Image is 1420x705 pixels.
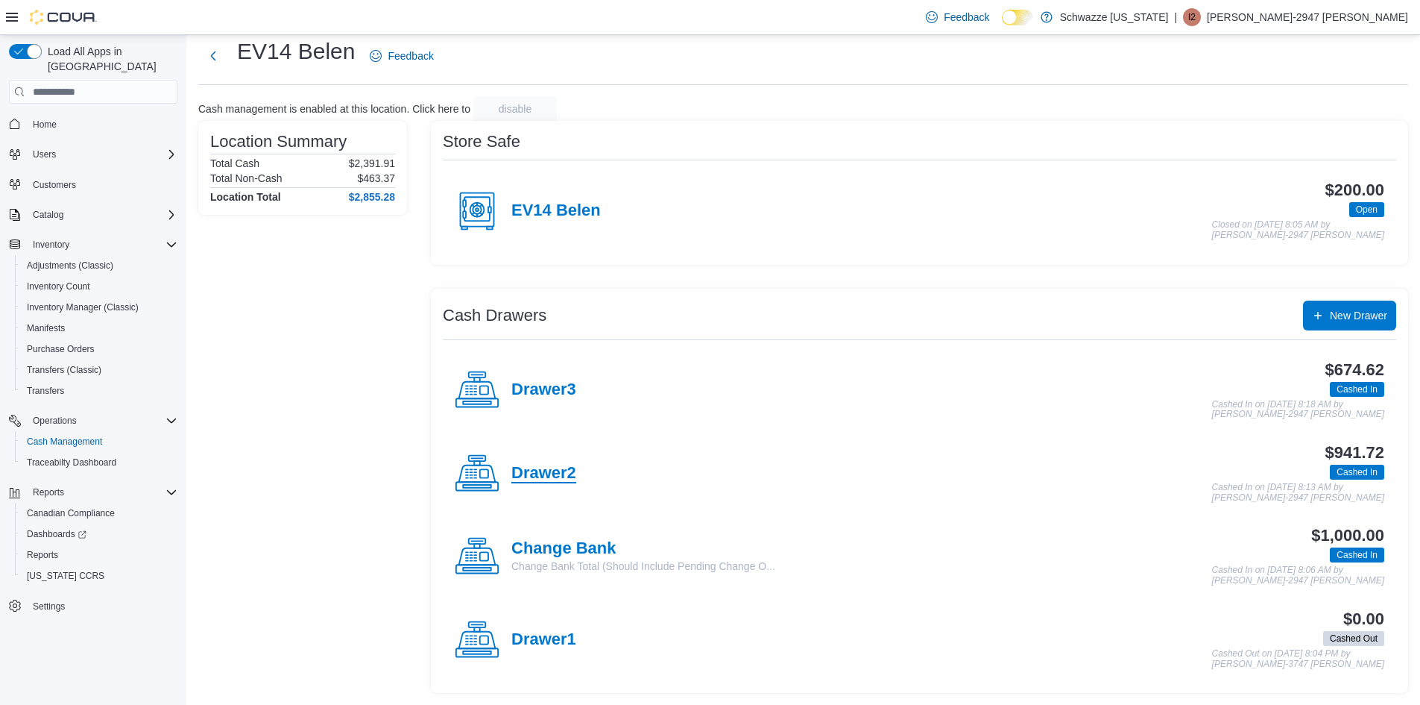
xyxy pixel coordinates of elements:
[27,322,65,334] span: Manifests
[21,382,70,400] a: Transfers
[21,319,71,337] a: Manifests
[27,412,177,430] span: Operations
[27,483,177,501] span: Reports
[27,598,71,615] a: Settings
[3,595,183,617] button: Settings
[21,257,119,275] a: Adjustments (Classic)
[499,101,531,116] span: disable
[1323,631,1384,646] span: Cashed Out
[1330,382,1384,397] span: Cashed In
[511,559,775,574] p: Change Bank Total (Should Include Pending Change O...
[27,206,69,224] button: Catalog
[21,504,177,522] span: Canadian Compliance
[33,486,64,498] span: Reports
[388,48,433,63] span: Feedback
[364,41,439,71] a: Feedback
[210,133,347,151] h3: Location Summary
[511,539,775,559] h4: Change Bank
[443,307,546,325] h3: Cash Drawers
[21,525,92,543] a: Dashboards
[944,10,989,25] span: Feedback
[1188,8,1196,26] span: I2
[21,567,110,585] a: [US_STATE] CCRS
[27,528,86,540] span: Dashboards
[21,525,177,543] span: Dashboards
[1303,301,1396,330] button: New Drawer
[1183,8,1201,26] div: Isaac-2947 Beltran
[27,116,63,134] a: Home
[27,412,83,430] button: Operations
[198,103,470,115] p: Cash management is enabled at this location. Click here to
[1002,25,1003,26] span: Dark Mode
[21,382,177,400] span: Transfers
[1330,465,1384,480] span: Cashed In
[27,176,82,194] a: Customers
[33,239,69,251] span: Inventory
[3,482,183,503] button: Reports
[349,157,395,169] p: $2,391.91
[27,114,177,133] span: Home
[15,452,183,473] button: Traceabilty Dashboard
[27,385,64,397] span: Transfers
[33,601,65,612] span: Settings
[1212,565,1384,586] p: Cashed In on [DATE] 8:06 AM by [PERSON_NAME]-2947 [PERSON_NAME]
[1212,649,1384,669] p: Cashed Out on [DATE] 8:04 PM by [PERSON_NAME]-3747 [PERSON_NAME]
[21,546,64,564] a: Reports
[21,546,177,564] span: Reports
[15,503,183,524] button: Canadian Compliance
[33,148,56,160] span: Users
[349,191,395,203] h4: $2,855.28
[15,380,183,401] button: Transfers
[1337,383,1378,396] span: Cashed In
[21,504,121,522] a: Canadian Compliance
[21,454,177,471] span: Traceabilty Dashboard
[27,597,177,615] span: Settings
[33,119,57,131] span: Home
[1356,203,1378,216] span: Open
[443,133,520,151] h3: Store Safe
[27,457,116,469] span: Traceabilty Dashboard
[15,545,183,565] button: Reports
[15,255,183,276] button: Adjustments (Classic)
[21,319,177,337] span: Manifests
[210,157,259,169] h6: Total Cash
[511,464,576,483] h4: Drawer2
[1325,361,1384,379] h3: $674.62
[1212,483,1384,503] p: Cashed In on [DATE] 8:13 AM by [PERSON_NAME]-2947 [PERSON_NAME]
[21,340,101,358] a: Purchase Orders
[473,97,557,121] button: disable
[1060,8,1169,26] p: Schwazze [US_STATE]
[27,145,177,163] span: Users
[27,206,177,224] span: Catalog
[15,318,183,339] button: Manifests
[33,415,77,427] span: Operations
[21,454,122,471] a: Traceabilty Dashboard
[1212,400,1384,420] p: Cashed In on [DATE] 8:18 AM by [PERSON_NAME]-2947 [PERSON_NAME]
[1311,527,1384,545] h3: $1,000.00
[210,191,281,203] h4: Location Total
[27,236,177,254] span: Inventory
[33,209,63,221] span: Catalog
[237,37,355,66] h1: EV14 Belen
[21,361,107,379] a: Transfers (Classic)
[1174,8,1177,26] p: |
[3,410,183,431] button: Operations
[9,107,177,656] nav: Complex example
[15,276,183,297] button: Inventory Count
[27,301,139,313] span: Inventory Manager (Classic)
[511,380,576,400] h4: Drawer3
[15,524,183,545] a: Dashboards
[27,549,58,561] span: Reports
[21,340,177,358] span: Purchase Orders
[21,433,108,451] a: Cash Management
[21,298,177,316] span: Inventory Manager (Classic)
[33,179,76,191] span: Customers
[27,364,101,376] span: Transfers (Classic)
[1330,632,1378,645] span: Cashed Out
[1212,220,1384,240] p: Closed on [DATE] 8:05 AM by [PERSON_NAME]-2947 [PERSON_NAME]
[27,175,177,194] span: Customers
[920,2,995,32] a: Feedback
[1325,181,1384,199] h3: $200.00
[15,297,183,318] button: Inventory Manager (Classic)
[511,201,601,221] h4: EV14 Belen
